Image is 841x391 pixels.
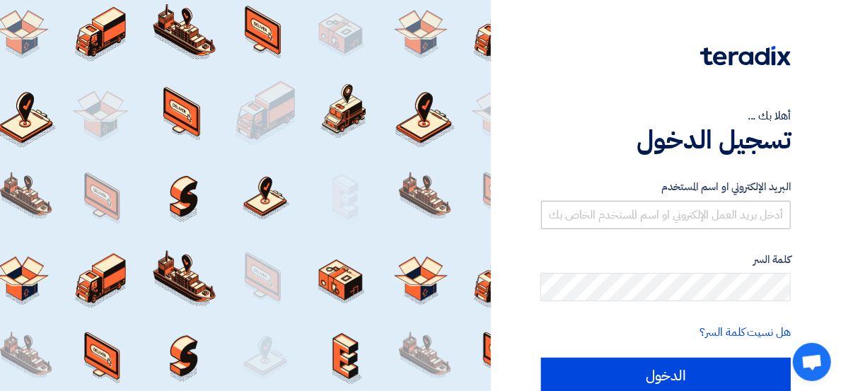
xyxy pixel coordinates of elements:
[700,46,791,66] img: Teradix logo
[793,343,831,381] a: Open chat
[541,107,791,124] div: أهلا بك ...
[541,252,791,268] label: كلمة السر
[541,201,791,229] input: أدخل بريد العمل الإلكتروني او اسم المستخدم الخاص بك ...
[700,324,791,341] a: هل نسيت كلمة السر؟
[541,179,791,195] label: البريد الإلكتروني او اسم المستخدم
[541,124,791,156] h1: تسجيل الدخول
